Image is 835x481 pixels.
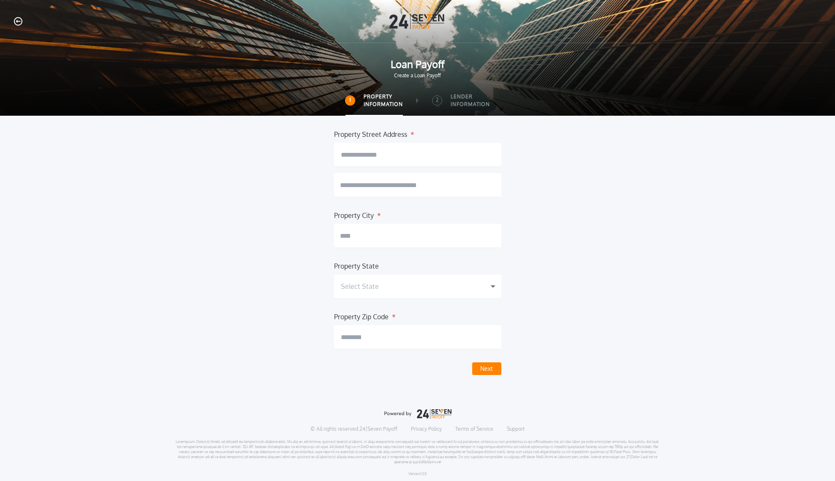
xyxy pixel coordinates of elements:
button: Select State [334,274,501,298]
img: Logo [389,14,446,29]
h2: 2 [436,97,439,103]
label: Property Information [364,93,403,108]
a: Terms of Service [455,426,493,432]
a: Support [507,426,525,432]
label: Property City [334,210,374,217]
label: Lender Information [451,93,490,108]
p: Loremipsum: Dolorsit/Ametc ad elitsedd eiu temporincidi utlabore etdo. Ma aliq en adminimve, quis... [175,439,660,465]
label: Property Street Address [334,129,407,136]
label: Property State [334,261,379,268]
h1: Select State [341,281,379,291]
p: © All rights reserved. 24|Seven Payoff [310,426,397,432]
button: Next [472,362,501,375]
p: Version 1.3.0 [408,471,427,476]
span: Loan Payoff [14,57,821,72]
h2: 1 [349,97,351,103]
img: logo [384,409,451,419]
a: Privacy Policy [411,426,442,432]
label: Property Zip Code [334,312,389,318]
span: Create a Loan Payoff [14,72,821,79]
